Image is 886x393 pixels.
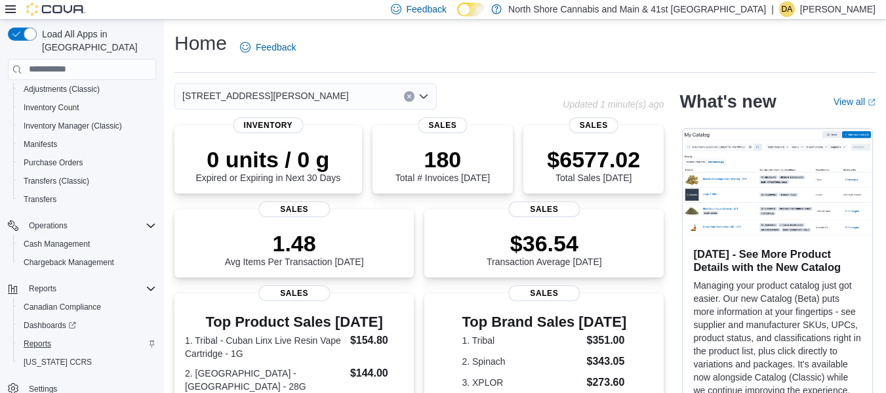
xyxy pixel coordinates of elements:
p: North Shore Cannabis and Main & 41st [GEOGRAPHIC_DATA] [508,1,766,17]
span: Transfers (Classic) [24,176,89,186]
button: Adjustments (Classic) [13,80,161,98]
a: Canadian Compliance [18,299,106,315]
a: Inventory Manager (Classic) [18,118,127,134]
span: Operations [29,220,68,231]
span: [STREET_ADDRESS][PERSON_NAME] [182,88,349,104]
span: DA [782,1,793,17]
button: Cash Management [13,235,161,253]
span: Inventory Manager (Classic) [18,118,156,134]
img: Cova [26,3,85,16]
button: Reports [3,279,161,298]
span: Canadian Compliance [24,302,101,312]
dt: 3. XPLOR [462,376,581,389]
a: Feedback [235,34,301,60]
button: Open list of options [418,91,429,102]
span: Dashboards [24,320,76,331]
div: Expired or Expiring in Next 30 Days [195,146,340,183]
span: Cash Management [18,236,156,252]
span: Chargeback Management [24,257,114,268]
a: Inventory Count [18,100,85,115]
a: Dashboards [18,318,81,333]
dt: 1. Tribal [462,334,581,347]
dd: $144.00 [350,365,403,381]
div: Avg Items Per Transaction [DATE] [225,230,364,267]
p: Updated 1 minute(s) ago [563,99,664,110]
a: Adjustments (Classic) [18,81,105,97]
p: [PERSON_NAME] [800,1,876,17]
span: Inventory [233,117,304,133]
h3: Top Product Sales [DATE] [185,314,403,330]
span: Operations [24,218,156,234]
span: Inventory Count [18,100,156,115]
input: Dark Mode [457,3,485,16]
button: Operations [24,218,73,234]
span: Sales [508,285,580,301]
button: Clear input [404,91,414,102]
div: Total Sales [DATE] [547,146,640,183]
div: Total # Invoices [DATE] [395,146,490,183]
span: Purchase Orders [18,155,156,171]
span: Reports [24,339,51,349]
button: Reports [24,281,62,297]
a: Transfers (Classic) [18,173,94,189]
span: Transfers [24,194,56,205]
span: Manifests [24,139,57,150]
span: Inventory Count [24,102,79,113]
button: Canadian Compliance [13,298,161,316]
button: Inventory Manager (Classic) [13,117,161,135]
div: Transaction Average [DATE] [487,230,602,267]
dd: $351.00 [587,333,627,348]
button: Inventory Count [13,98,161,117]
span: Adjustments (Classic) [18,81,156,97]
p: | [771,1,774,17]
dt: 2. Spinach [462,355,581,368]
div: Dexter Anderson [779,1,795,17]
span: Manifests [18,136,156,152]
button: Manifests [13,135,161,154]
a: Transfers [18,192,62,207]
span: Adjustments (Classic) [24,84,100,94]
span: Washington CCRS [18,354,156,370]
button: Transfers [13,190,161,209]
span: Reports [29,283,56,294]
span: Sales [508,201,580,217]
a: Purchase Orders [18,155,89,171]
span: Feedback [407,3,447,16]
a: Cash Management [18,236,95,252]
span: Chargeback Management [18,255,156,270]
button: Reports [13,335,161,353]
h1: Home [174,30,227,56]
span: Load All Apps in [GEOGRAPHIC_DATA] [37,28,156,54]
dd: $154.80 [350,333,403,348]
p: $36.54 [487,230,602,257]
a: Manifests [18,136,62,152]
span: Reports [24,281,156,297]
dd: $273.60 [587,375,627,390]
span: Purchase Orders [24,157,83,168]
button: [US_STATE] CCRS [13,353,161,371]
p: 0 units / 0 g [195,146,340,173]
span: Sales [258,285,331,301]
a: Reports [18,336,56,352]
button: Chargeback Management [13,253,161,272]
span: Sales [258,201,331,217]
dd: $343.05 [587,354,627,369]
span: Sales [418,117,467,133]
span: Feedback [256,41,296,54]
dt: 1. Tribal - Cuban Linx Live Resin Vape Cartridge - 1G [185,334,345,360]
span: Reports [18,336,156,352]
a: Dashboards [13,316,161,335]
span: Canadian Compliance [18,299,156,315]
span: Dark Mode [457,16,458,17]
svg: External link [868,98,876,106]
button: Operations [3,217,161,235]
p: 180 [395,146,490,173]
a: Chargeback Management [18,255,119,270]
a: [US_STATE] CCRS [18,354,97,370]
button: Transfers (Classic) [13,172,161,190]
span: Inventory Manager (Classic) [24,121,122,131]
span: Cash Management [24,239,90,249]
span: Transfers (Classic) [18,173,156,189]
h3: [DATE] - See More Product Details with the New Catalog [693,247,862,274]
h2: What's new [679,91,776,112]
